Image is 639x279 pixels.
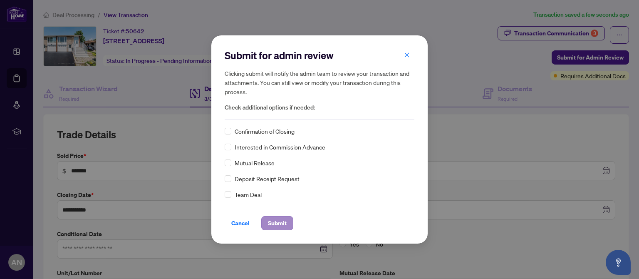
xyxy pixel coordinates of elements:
[268,217,287,230] span: Submit
[231,217,250,230] span: Cancel
[235,174,300,183] span: Deposit Receipt Request
[235,158,275,167] span: Mutual Release
[225,103,414,112] span: Check additional options if needed:
[225,49,414,62] h2: Submit for admin review
[261,216,293,230] button: Submit
[404,52,410,58] span: close
[235,190,262,199] span: Team Deal
[235,142,325,152] span: Interested in Commission Advance
[225,216,256,230] button: Cancel
[235,127,295,136] span: Confirmation of Closing
[606,250,631,275] button: Open asap
[225,69,414,96] h5: Clicking submit will notify the admin team to review your transaction and attachments. You can st...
